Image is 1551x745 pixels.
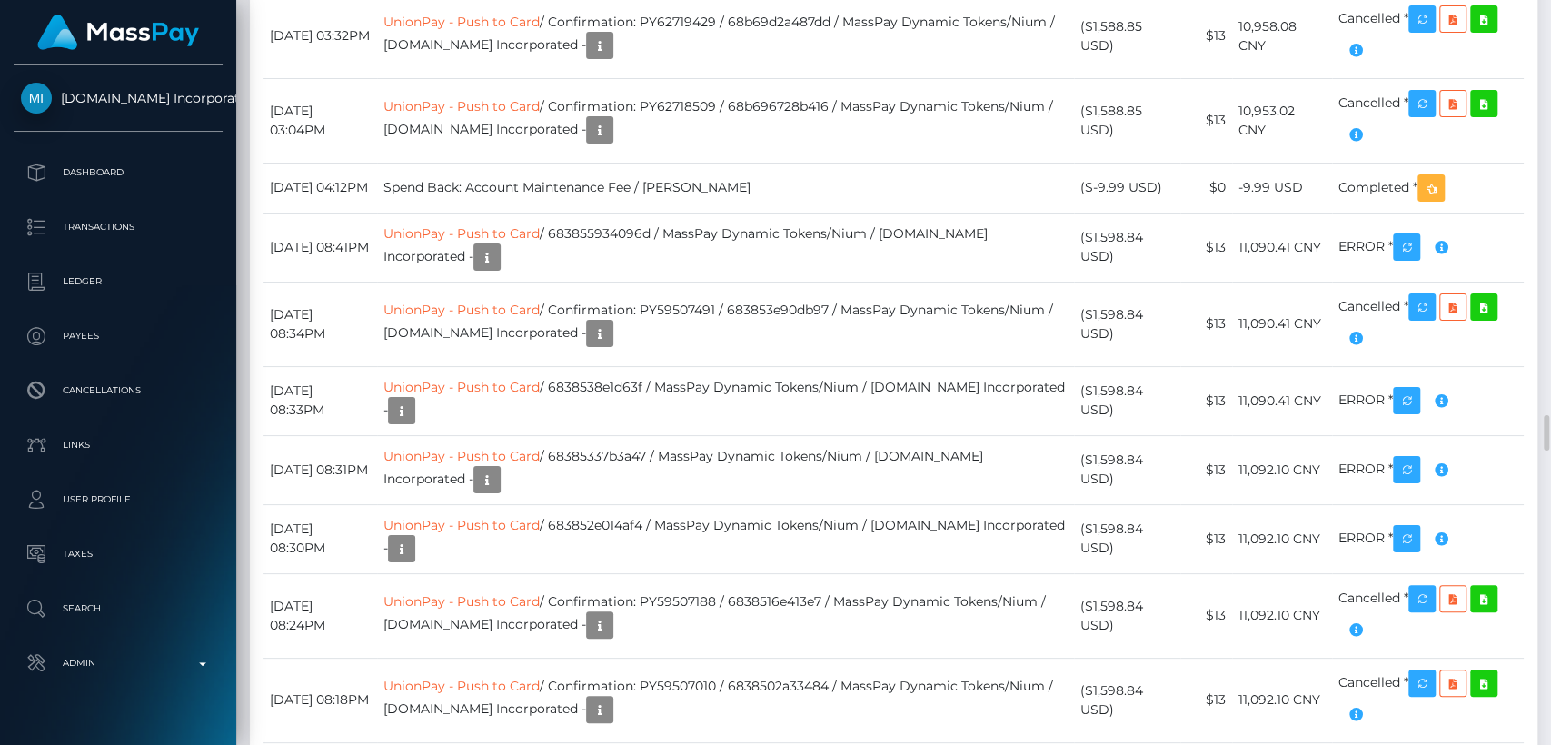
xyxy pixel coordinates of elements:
[1332,282,1524,366] td: Cancelled *
[1232,658,1332,742] td: 11,092.10 CNY
[263,213,377,282] td: [DATE] 08:41PM
[1332,573,1524,658] td: Cancelled *
[1332,504,1524,573] td: ERROR *
[1232,366,1332,435] td: 11,090.41 CNY
[14,586,223,631] a: Search
[14,531,223,577] a: Taxes
[1232,163,1332,213] td: -9.99 USD
[1074,658,1180,742] td: ($1,598.84 USD)
[383,14,540,30] a: UnionPay - Push to Card
[263,435,377,504] td: [DATE] 08:31PM
[377,163,1074,213] td: Spend Back: Account Maintenance Fee / [PERSON_NAME]
[21,377,215,404] p: Cancellations
[1332,78,1524,163] td: Cancelled *
[14,90,223,106] span: [DOMAIN_NAME] Incorporated
[1332,435,1524,504] td: ERROR *
[1074,78,1180,163] td: ($1,588.85 USD)
[21,432,215,459] p: Links
[1232,213,1332,282] td: 11,090.41 CNY
[1074,366,1180,435] td: ($1,598.84 USD)
[1180,78,1232,163] td: $13
[383,678,540,694] a: UnionPay - Push to Card
[1180,366,1232,435] td: $13
[1074,573,1180,658] td: ($1,598.84 USD)
[1332,163,1524,213] td: Completed *
[263,78,377,163] td: [DATE] 03:04PM
[21,486,215,513] p: User Profile
[383,448,540,464] a: UnionPay - Push to Card
[1180,213,1232,282] td: $13
[14,368,223,413] a: Cancellations
[263,366,377,435] td: [DATE] 08:33PM
[383,593,540,610] a: UnionPay - Push to Card
[21,214,215,241] p: Transactions
[1232,573,1332,658] td: 11,092.10 CNY
[21,83,52,114] img: Medley.com Incorporated
[21,650,215,677] p: Admin
[14,477,223,522] a: User Profile
[263,658,377,742] td: [DATE] 08:18PM
[14,259,223,304] a: Ledger
[14,422,223,468] a: Links
[1332,213,1524,282] td: ERROR *
[1074,435,1180,504] td: ($1,598.84 USD)
[14,313,223,359] a: Payees
[383,302,540,318] a: UnionPay - Push to Card
[377,282,1074,366] td: / Confirmation: PY59507491 / 683853e90db97 / MassPay Dynamic Tokens/Nium / [DOMAIN_NAME] Incorpor...
[1232,78,1332,163] td: 10,953.02 CNY
[14,150,223,195] a: Dashboard
[377,573,1074,658] td: / Confirmation: PY59507188 / 6838516e413e7 / MassPay Dynamic Tokens/Nium / [DOMAIN_NAME] Incorpor...
[1074,213,1180,282] td: ($1,598.84 USD)
[377,213,1074,282] td: / 683855934096d / MassPay Dynamic Tokens/Nium / [DOMAIN_NAME] Incorporated -
[1332,366,1524,435] td: ERROR *
[1180,573,1232,658] td: $13
[21,541,215,568] p: Taxes
[1232,282,1332,366] td: 11,090.41 CNY
[1074,282,1180,366] td: ($1,598.84 USD)
[1074,163,1180,213] td: ($-9.99 USD)
[14,204,223,250] a: Transactions
[383,517,540,533] a: UnionPay - Push to Card
[21,323,215,350] p: Payees
[377,658,1074,742] td: / Confirmation: PY59507010 / 6838502a33484 / MassPay Dynamic Tokens/Nium / [DOMAIN_NAME] Incorpor...
[21,268,215,295] p: Ledger
[21,159,215,186] p: Dashboard
[21,595,215,622] p: Search
[377,78,1074,163] td: / Confirmation: PY62718509 / 68b696728b416 / MassPay Dynamic Tokens/Nium / [DOMAIN_NAME] Incorpor...
[1180,504,1232,573] td: $13
[1074,504,1180,573] td: ($1,598.84 USD)
[263,282,377,366] td: [DATE] 08:34PM
[383,98,540,114] a: UnionPay - Push to Card
[377,504,1074,573] td: / 683852e014af4 / MassPay Dynamic Tokens/Nium / [DOMAIN_NAME] Incorporated -
[1180,658,1232,742] td: $13
[1232,435,1332,504] td: 11,092.10 CNY
[263,504,377,573] td: [DATE] 08:30PM
[1180,163,1232,213] td: $0
[263,163,377,213] td: [DATE] 04:12PM
[383,379,540,395] a: UnionPay - Push to Card
[37,15,199,50] img: MassPay Logo
[1332,658,1524,742] td: Cancelled *
[1180,282,1232,366] td: $13
[263,573,377,658] td: [DATE] 08:24PM
[377,435,1074,504] td: / 68385337b3a47 / MassPay Dynamic Tokens/Nium / [DOMAIN_NAME] Incorporated -
[1180,435,1232,504] td: $13
[383,225,540,242] a: UnionPay - Push to Card
[1232,504,1332,573] td: 11,092.10 CNY
[377,366,1074,435] td: / 6838538e1d63f / MassPay Dynamic Tokens/Nium / [DOMAIN_NAME] Incorporated -
[14,641,223,686] a: Admin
